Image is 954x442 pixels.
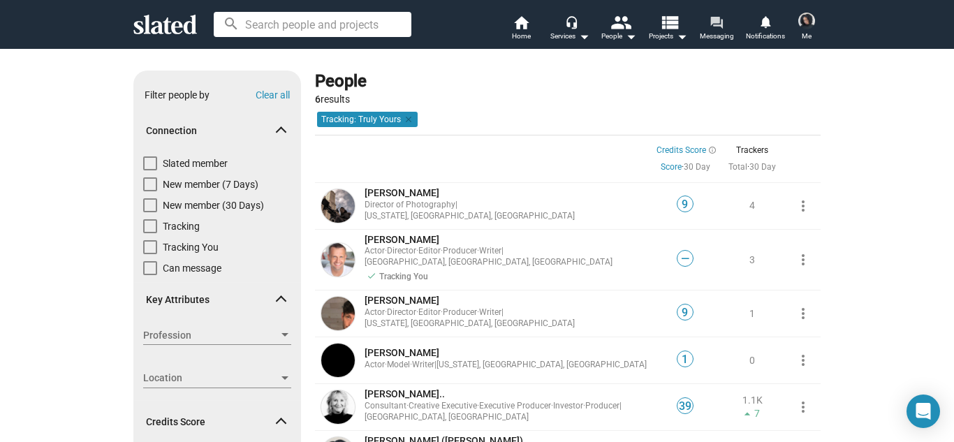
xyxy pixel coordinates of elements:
a: Total [728,162,747,172]
mat-expansion-panel-header: Connection [133,109,301,154]
span: Director of Photography [365,200,455,209]
span: [US_STATE], [GEOGRAPHIC_DATA], [GEOGRAPHIC_DATA] [365,318,575,328]
a: Travis Land [318,240,358,279]
span: Writer [479,307,501,317]
span: Messaging [700,28,734,45]
img: Jessica Frew [321,344,355,377]
img: Travis Land [321,243,355,277]
a: Jessica Frew [318,341,358,380]
mat-icon: more_vert [795,399,812,415]
mat-icon: view_list [659,12,680,32]
span: Trackers [736,145,768,155]
mat-icon: arrow_drop_down [673,28,690,45]
a: [PERSON_NAME]Actor·Director·Editor·Producer·Writer|[US_STATE], [GEOGRAPHIC_DATA], [GEOGRAPHIC_DATA] [365,294,648,330]
mat-icon: info_outline [706,146,714,154]
div: Filter people by [145,89,210,102]
span: | [501,246,504,256]
span: [PERSON_NAME].. [365,388,445,399]
mat-icon: headset_mic [565,15,578,28]
span: Home [512,28,531,45]
img: Lania Stewart (Lania Kayell) [798,13,815,29]
span: · [661,162,684,172]
span: Writer [412,360,434,369]
span: [PERSON_NAME] [365,347,439,358]
mat-icon: arrow_drop_up [740,407,754,421]
span: results [315,94,350,105]
a: [PERSON_NAME]Actor·Director·Editor·Producer·Writer|[GEOGRAPHIC_DATA], [GEOGRAPHIC_DATA], [GEOGRAP... [365,233,648,283]
span: Investor · [553,401,585,411]
a: Notifications [741,14,790,45]
span: Slated member [163,156,228,170]
span: Editor · [418,246,443,256]
span: New member (7 Days) [163,177,258,191]
a: Home [497,14,545,45]
mat-icon: people [610,12,631,32]
a: 0 [749,355,755,366]
a: Joe Leone [318,294,358,333]
div: People [315,71,367,93]
div: Open Intercom Messenger [907,395,940,428]
mat-expansion-panel-header: Key Attributes [133,278,301,323]
span: 39 [677,399,693,413]
span: Director · [387,307,418,317]
mat-icon: arrow_drop_down [575,28,592,45]
span: Notifications [746,28,785,45]
span: New member (30 Days) [163,198,264,212]
strong: 6 [315,94,321,105]
span: 7 [722,407,782,421]
a: Score [661,162,682,172]
div: Services [550,28,589,45]
a: 1.1K7 [722,395,782,421]
span: Producer · [443,246,479,256]
span: | [455,200,457,209]
a: Shelly B... [318,388,358,427]
span: [PERSON_NAME] [365,234,439,245]
span: Actor · [365,246,387,256]
img: Guillermo Cameo [321,189,355,223]
a: [PERSON_NAME]Actor·Model·Writer|[US_STATE], [GEOGRAPHIC_DATA], [GEOGRAPHIC_DATA] [365,346,647,371]
button: Services [545,14,594,45]
span: Producer [585,401,619,411]
span: Writer [479,246,501,256]
span: | [501,307,504,317]
span: Me [802,28,812,45]
mat-icon: more_vert [795,352,812,369]
span: 9 [677,306,693,320]
span: Tracking You [379,272,428,281]
span: · [728,162,749,172]
span: Actor · [365,360,387,369]
mat-icon: done [367,270,376,279]
mat-icon: more_vert [795,198,812,214]
input: Search people and projects [214,12,411,37]
span: | [434,360,436,369]
a: 3 [749,254,755,265]
mat-icon: more_vert [795,305,812,322]
span: Tracking You [163,240,219,254]
button: People [594,14,643,45]
mat-icon: home [513,14,529,31]
span: | [619,401,622,411]
div: Connection [133,156,301,282]
span: [PERSON_NAME] [365,187,439,198]
a: 30 Day [684,162,710,172]
span: Can message [163,261,221,275]
a: 9 [677,311,694,323]
span: Consultant · [365,401,409,411]
span: Producer · [443,307,479,317]
span: Credits Score [146,415,277,429]
span: Executive Producer · [479,401,553,411]
button: Projects [643,14,692,45]
mat-icon: arrow_drop_down [622,28,639,45]
button: Clear all [256,89,290,101]
mat-icon: clear [401,113,413,126]
a: 4 [749,200,755,211]
mat-icon: forum [710,15,723,29]
span: Editor · [418,307,443,317]
span: Key Attributes [146,293,277,307]
a: 1 [677,358,694,369]
span: [US_STATE], [GEOGRAPHIC_DATA], [GEOGRAPHIC_DATA] [436,360,647,369]
span: Tracking [163,219,200,233]
span: Projects [649,28,687,45]
a: 1 [749,308,755,319]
